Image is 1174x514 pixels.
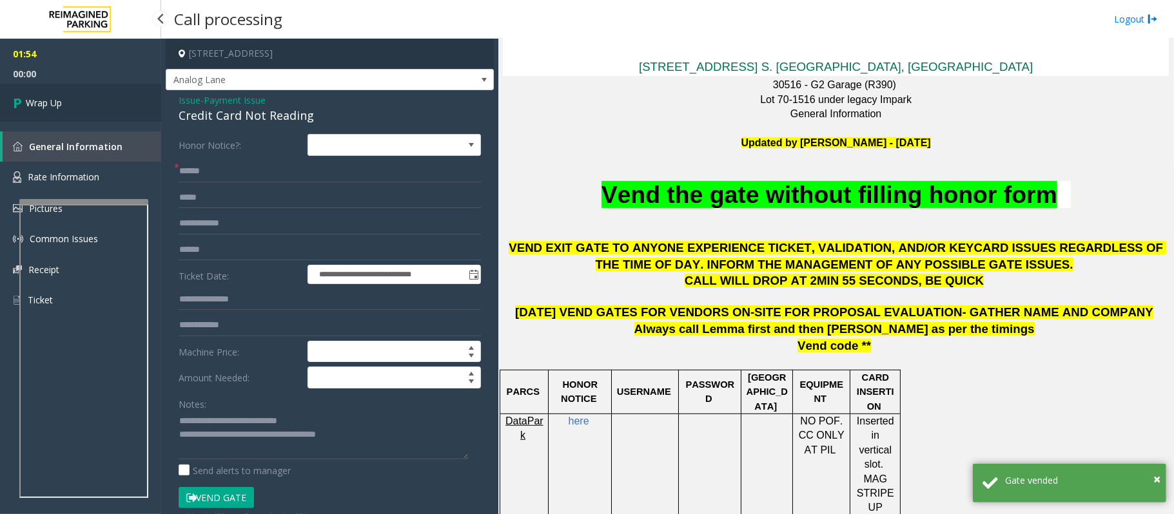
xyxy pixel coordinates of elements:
span: CALL WILL DROP AT 2MIN 55 SECONDS, BE QUICK [685,274,984,287]
label: Honor Notice?: [175,134,304,156]
div: Credit Card Not Reading [179,107,481,124]
h4: [STREET_ADDRESS] [166,39,494,69]
font: Updated by [PERSON_NAME] - [DATE] [741,137,931,148]
span: EQUIPMENT [800,379,844,404]
div: Gate vended [1005,473,1157,487]
span: Toggle popup [466,265,480,283]
img: 'icon' [13,142,23,151]
span: 30516 - G2 Garage (R390) [773,79,896,90]
img: 'icon' [13,204,23,213]
span: General Information [29,140,122,153]
span: CARD INSERTION [857,372,894,412]
span: Wrap Up [26,96,62,109]
label: Ticket Date: [175,265,304,284]
img: 'icon' [13,265,22,274]
span: Increase value [462,341,480,352]
span: Always call Lemma first and then [PERSON_NAME] as per the timings [634,322,1035,336]
img: 'icon' [13,171,21,183]
span: [GEOGRAPHIC_DATA] [747,372,788,412]
span: VEND EXIT GATE TO ANYONE EXPERIENCE TICKET, VALIDATION, AND/OR KEYCARD ISSUES REGARDLESS OF THE T... [509,241,1166,271]
a: Logout [1114,12,1158,26]
a: here [569,416,589,426]
label: Amount Needed: [175,366,304,388]
h3: Call processing [168,3,289,35]
label: Notes: [179,393,206,411]
button: Close [1153,470,1160,489]
span: Vend the gate without filling honor form [602,181,1057,208]
button: Vend Gate [179,487,254,509]
span: Decrease value [462,377,480,388]
span: [DATE] VEND GATES FOR VENDORS ON-SITE FOR PROPOSAL EVALUATION- GATHER NAME AND COMPANY [515,305,1153,319]
span: Lot 70-1516 under legacy Impark [760,94,912,105]
span: Vend code ** [797,339,871,352]
span: NO POF. CC ONLY AT PIL [799,415,848,455]
span: Issue [179,93,201,107]
span: HONOR NOTICE [561,379,600,404]
span: Decrease value [462,352,480,362]
label: Machine Price: [175,341,304,363]
span: Analog Lane [166,70,428,90]
span: PASSWORD [685,379,734,404]
span: Payment Issue [204,93,266,107]
img: 'icon' [13,234,23,244]
span: General Information [790,108,881,119]
span: PARCS [507,386,540,397]
label: Send alerts to manager [179,464,291,477]
span: Rate Information [28,171,99,183]
a: DataPark [505,416,543,441]
span: Increase value [462,367,480,377]
a: [STREET_ADDRESS] S. [GEOGRAPHIC_DATA], [GEOGRAPHIC_DATA] [639,60,1033,73]
span: × [1153,470,1160,488]
img: logout [1148,12,1158,26]
span: - [201,94,266,106]
span: USERNAME [617,386,671,397]
img: 'icon' [13,294,21,306]
a: General Information [3,131,161,162]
